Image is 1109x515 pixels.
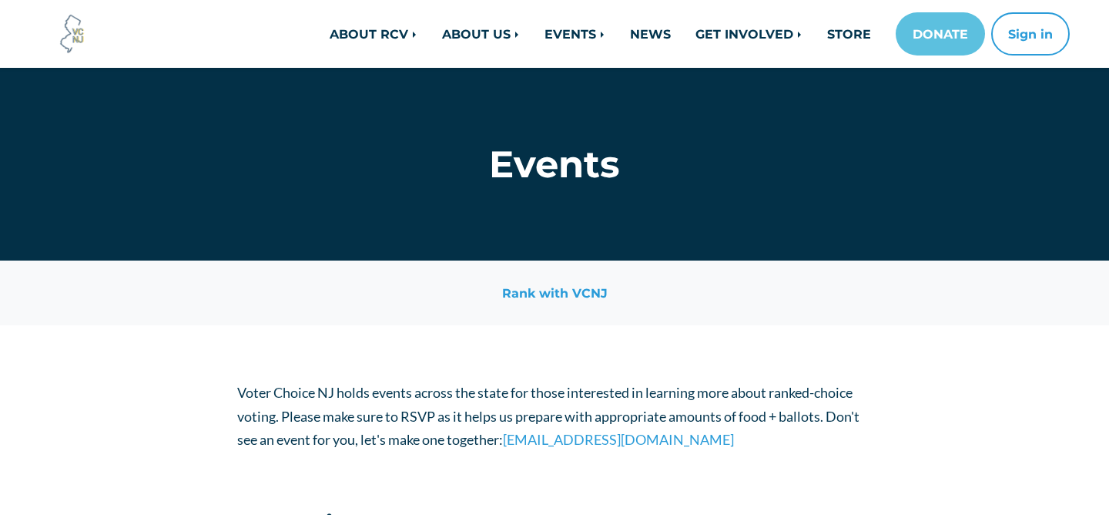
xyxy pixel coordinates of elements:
[815,19,883,49] a: STORE
[896,12,985,56] a: DONATE
[237,381,873,452] p: Voter Choice NJ holds events across the state for those interested in learning more about ranked-...
[991,12,1070,56] button: Sign in or sign up
[237,142,873,187] h1: Events
[618,19,683,49] a: NEWS
[317,19,430,49] a: ABOUT RCV
[683,19,815,49] a: GET INVOLVED
[225,12,1070,56] nav: Main navigation
[488,279,622,307] a: Rank with VCNJ
[52,13,93,55] img: Voter Choice NJ
[532,19,618,49] a: EVENTS
[430,19,532,49] a: ABOUT US
[503,431,734,448] a: [EMAIL_ADDRESS][DOMAIN_NAME]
